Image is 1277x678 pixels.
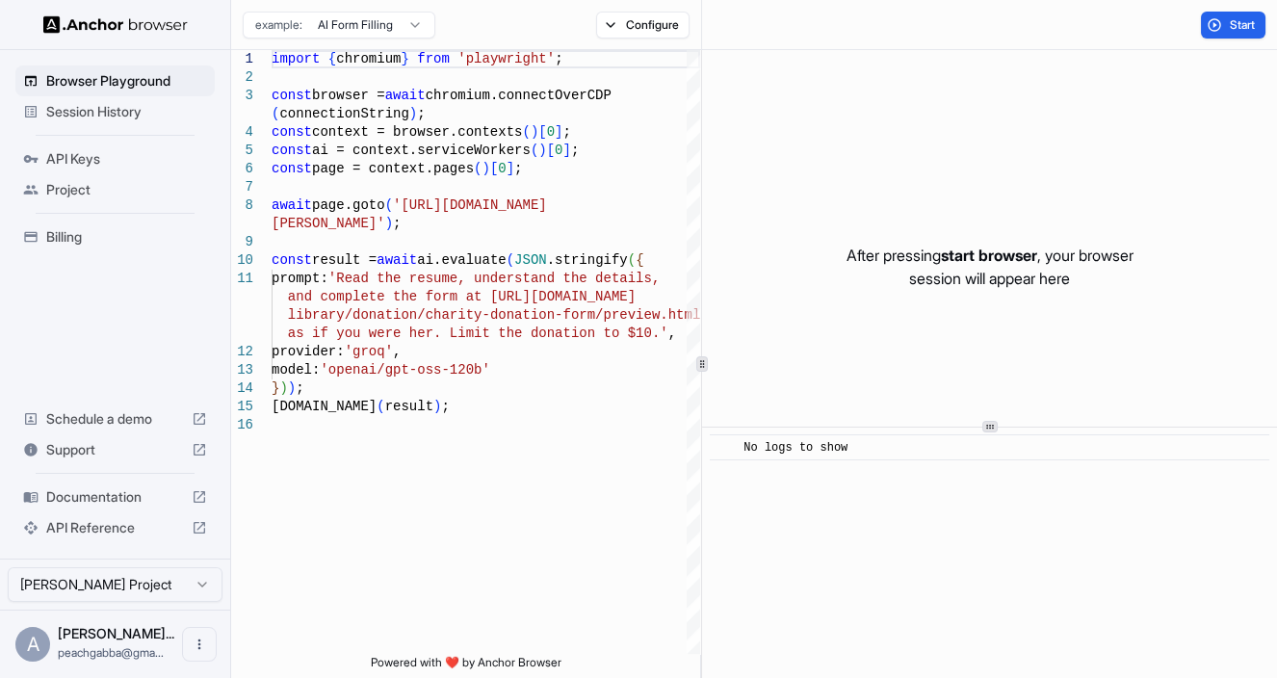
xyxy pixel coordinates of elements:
[15,482,215,512] div: Documentation
[377,252,417,268] span: await
[547,252,628,268] span: .stringify
[231,233,253,251] div: 9
[272,252,312,268] span: const
[272,106,279,121] span: (
[46,440,184,459] span: Support
[15,174,215,205] div: Project
[1201,12,1265,39] button: Start
[628,252,636,268] span: (
[288,307,692,323] span: library/donation/charity-donation-form/preview.htm
[596,12,690,39] button: Configure
[385,88,426,103] span: await
[571,143,579,158] span: ;
[433,399,441,414] span: )
[46,180,207,199] span: Project
[231,68,253,87] div: 2
[417,252,506,268] span: ai.evaluate
[312,252,377,268] span: result =
[547,124,555,140] span: 0
[58,625,174,641] span: Alexander Noskov
[15,404,215,434] div: Schedule a demo
[522,124,530,140] span: (
[377,399,384,414] span: (
[393,216,401,231] span: ;
[385,399,433,414] span: result
[296,380,303,396] span: ;
[272,124,312,140] span: const
[46,409,184,429] span: Schedule a demo
[15,96,215,127] div: Session History
[847,244,1134,290] p: After pressing , your browser session will appear here
[312,197,385,213] span: page.goto
[562,124,570,140] span: ;
[312,88,385,103] span: browser =
[272,161,312,176] span: const
[514,252,547,268] span: JSON
[231,343,253,361] div: 12
[231,87,253,105] div: 3
[393,197,547,213] span: '[URL][DOMAIN_NAME]
[272,362,320,378] span: model:
[46,149,207,169] span: API Keys
[231,361,253,379] div: 13
[231,160,253,178] div: 6
[555,124,562,140] span: ]
[46,71,207,91] span: Browser Playground
[531,143,538,158] span: (
[15,512,215,543] div: API Reference
[272,143,312,158] span: const
[15,143,215,174] div: API Keys
[320,362,489,378] span: 'openai/gpt-oss-120b'
[272,344,345,359] span: provider:
[401,51,408,66] span: }
[231,270,253,288] div: 11
[46,487,184,507] span: Documentation
[743,441,847,455] span: No logs to show
[272,399,377,414] span: [DOMAIN_NAME]
[312,124,522,140] span: context = browser.contexts
[231,398,253,416] div: 15
[441,399,449,414] span: ;
[272,51,320,66] span: import
[231,50,253,68] div: 1
[547,143,555,158] span: [
[507,252,514,268] span: (
[231,178,253,196] div: 7
[636,252,643,268] span: {
[1230,17,1257,33] span: Start
[231,123,253,142] div: 4
[555,51,562,66] span: ;
[417,106,425,121] span: ;
[336,51,401,66] span: chromium
[562,143,570,158] span: ]
[474,161,482,176] span: (
[555,143,562,158] span: 0
[231,196,253,215] div: 8
[231,379,253,398] div: 14
[385,216,393,231] span: )
[46,518,184,537] span: API Reference
[385,197,393,213] span: (
[514,161,522,176] span: ;
[43,15,188,34] img: Anchor Logo
[279,380,287,396] span: )
[538,124,546,140] span: [
[531,124,538,140] span: )
[345,344,393,359] span: 'groq'
[482,161,489,176] span: )
[409,106,417,121] span: )
[272,197,312,213] span: await
[15,222,215,252] div: Billing
[279,106,408,121] span: connectionString
[312,161,474,176] span: page = context.pages
[182,627,217,662] button: Open menu
[426,88,612,103] span: chromium.connectOverCDP
[288,289,636,304] span: and complete the form at [URL][DOMAIN_NAME]
[288,380,296,396] span: )
[272,271,328,286] span: prompt:
[498,161,506,176] span: 0
[328,51,336,66] span: {
[272,380,279,396] span: }
[272,216,385,231] span: [PERSON_NAME]'
[417,51,450,66] span: from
